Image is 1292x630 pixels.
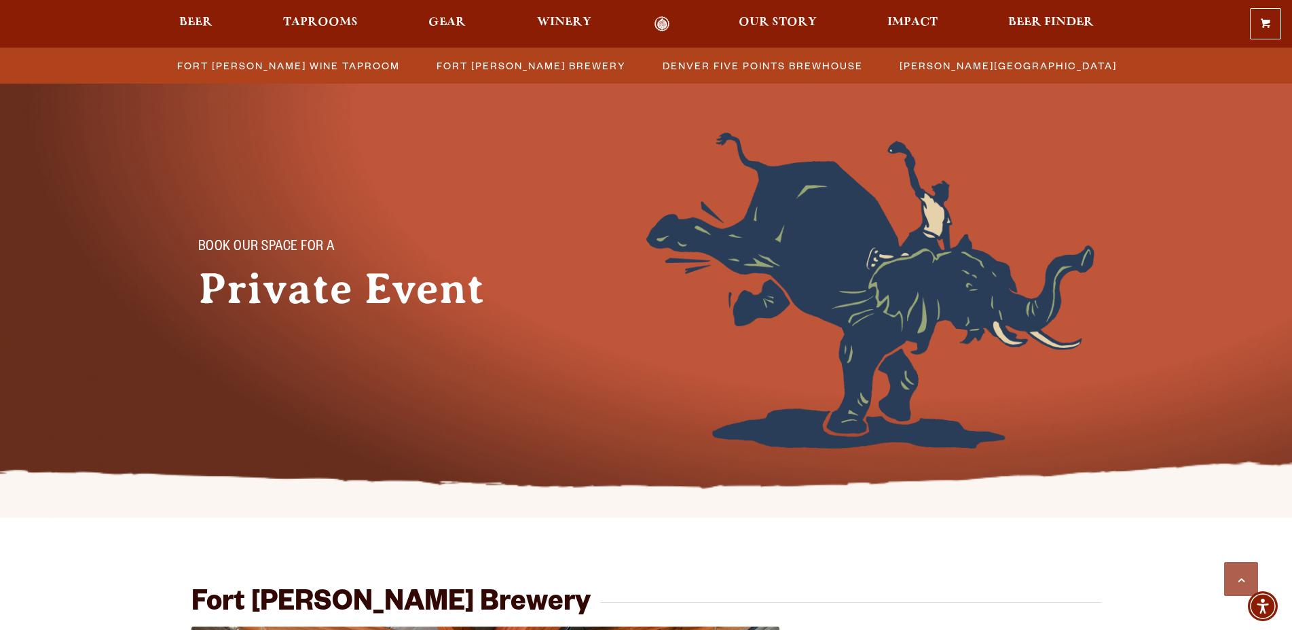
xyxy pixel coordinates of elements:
[191,589,591,621] h2: Fort [PERSON_NAME] Brewery
[1008,17,1094,28] span: Beer Finder
[900,56,1117,75] span: [PERSON_NAME][GEOGRAPHIC_DATA]
[198,240,497,256] p: Book Our Space for a
[177,56,400,75] span: Fort [PERSON_NAME] Wine Taproom
[198,264,524,313] h1: Private Event
[887,17,938,28] span: Impact
[663,56,863,75] span: Denver Five Points Brewhouse
[1224,562,1258,596] a: Scroll to top
[999,16,1103,32] a: Beer Finder
[420,16,475,32] a: Gear
[274,16,367,32] a: Taprooms
[283,17,358,28] span: Taprooms
[428,56,633,75] a: Fort [PERSON_NAME] Brewery
[170,16,221,32] a: Beer
[739,17,817,28] span: Our Story
[730,16,826,32] a: Our Story
[428,17,466,28] span: Gear
[879,16,946,32] a: Impact
[646,133,1094,449] img: Foreground404
[654,56,870,75] a: Denver Five Points Brewhouse
[637,16,688,32] a: Odell Home
[891,56,1124,75] a: [PERSON_NAME][GEOGRAPHIC_DATA]
[528,16,600,32] a: Winery
[179,17,213,28] span: Beer
[169,56,407,75] a: Fort [PERSON_NAME] Wine Taproom
[1248,591,1278,621] div: Accessibility Menu
[437,56,626,75] span: Fort [PERSON_NAME] Brewery
[537,17,591,28] span: Winery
